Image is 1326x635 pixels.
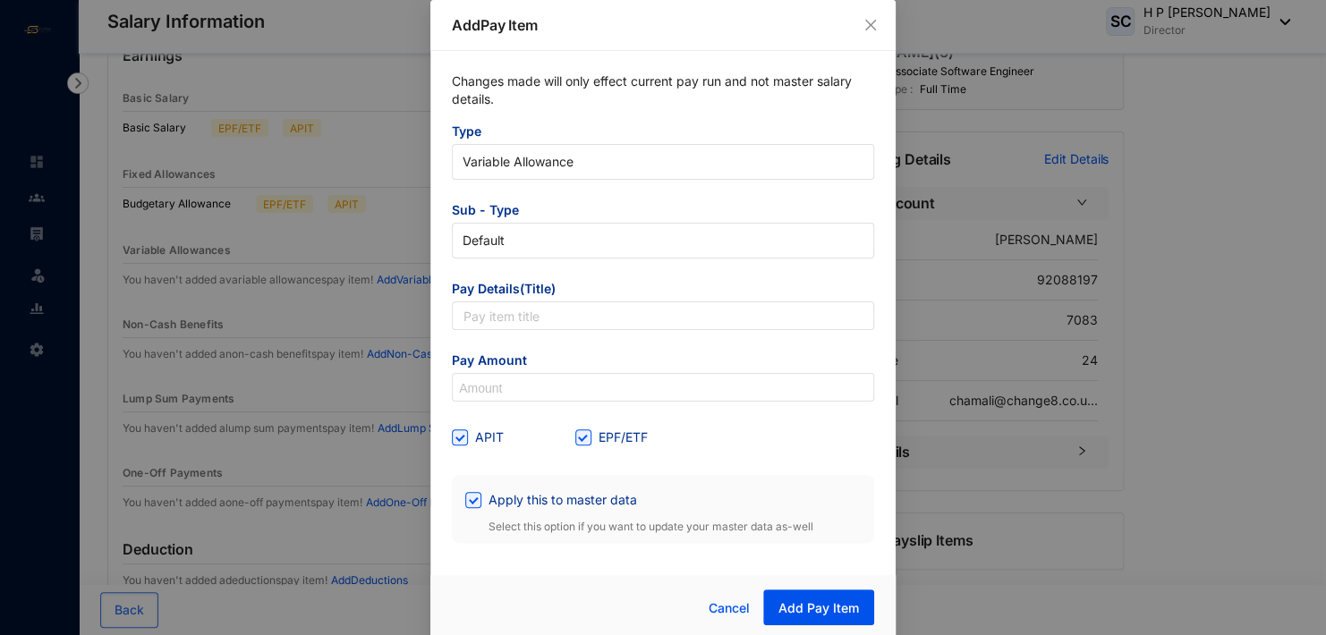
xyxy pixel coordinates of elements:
[452,351,874,373] span: Pay Amount
[591,428,655,447] span: EPF/ETF
[861,15,880,35] button: Close
[452,280,874,301] span: Pay Details(Title)
[452,123,874,144] span: Type
[453,374,873,402] input: Amount
[778,599,859,617] span: Add Pay Item
[863,18,878,32] span: close
[463,148,863,175] span: Variable Allowance
[452,14,874,36] p: Add Pay Item
[695,590,763,626] button: Cancel
[468,428,511,447] span: APIT
[709,598,750,618] span: Cancel
[465,514,861,536] p: Select this option if you want to update your master data as-well
[452,301,874,330] input: Pay item title
[452,72,874,123] p: Changes made will only effect current pay run and not master salary details.
[452,201,874,223] span: Sub - Type
[463,227,863,254] span: Default
[481,490,644,510] span: Apply this to master data
[763,589,874,625] button: Add Pay Item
